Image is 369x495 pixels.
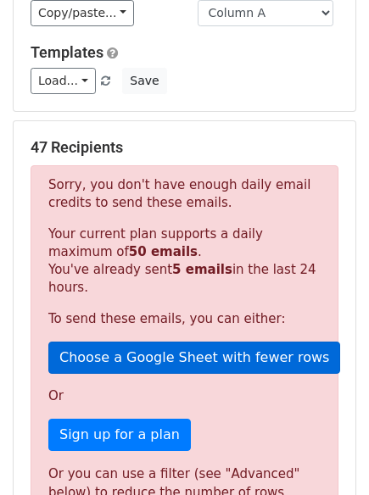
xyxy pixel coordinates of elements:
[31,43,103,61] a: Templates
[48,176,321,212] p: Sorry, you don't have enough daily email credits to send these emails.
[48,419,191,451] a: Sign up for a plan
[284,414,369,495] iframe: Chat Widget
[48,310,321,328] p: To send these emails, you can either:
[129,244,198,259] strong: 50 emails
[48,387,321,405] p: Or
[31,68,96,94] a: Load...
[48,225,321,297] p: Your current plan supports a daily maximum of . You've already sent in the last 24 hours.
[31,138,338,157] h5: 47 Recipients
[122,68,166,94] button: Save
[172,262,232,277] strong: 5 emails
[48,342,340,374] a: Choose a Google Sheet with fewer rows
